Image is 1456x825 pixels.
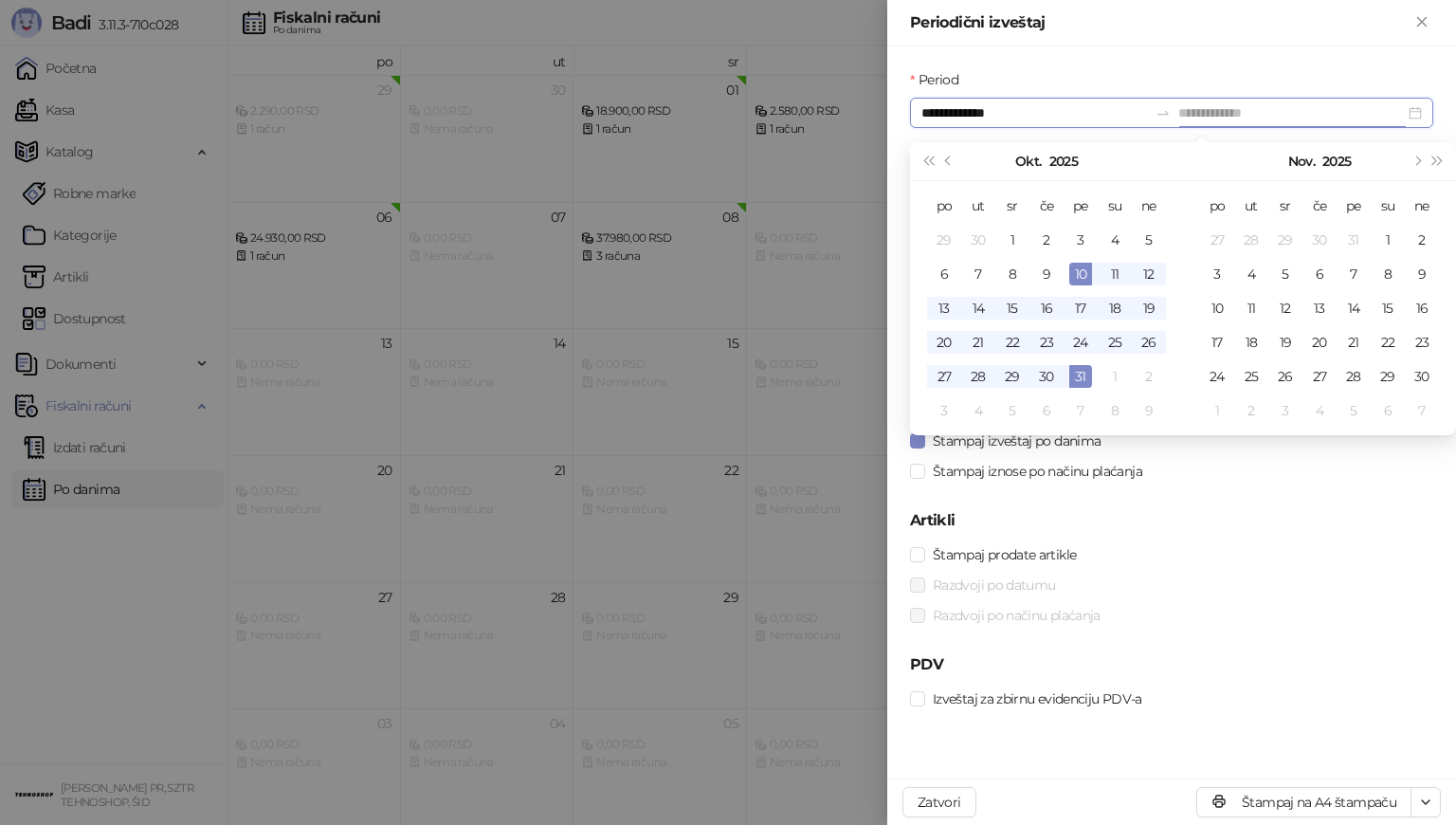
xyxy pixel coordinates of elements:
[1132,325,1166,359] td: 2025-10-26
[1337,189,1371,223] th: pe
[1200,325,1234,359] td: 2025-11-17
[1302,291,1337,325] td: 2025-11-13
[1064,394,1098,428] td: 2025-11-07
[925,544,1083,565] span: Štampaj prodate artikle
[1410,297,1433,320] div: 16
[1029,394,1064,428] td: 2025-11-06
[925,688,1150,709] span: Izveštaj za zbirnu evidenciju PDV-a
[1302,257,1337,291] td: 2025-11-06
[927,394,961,428] td: 2025-11-03
[961,291,995,325] td: 2025-10-14
[1302,394,1337,428] td: 2025-12-04
[1240,331,1263,354] div: 18
[1337,257,1371,291] td: 2025-11-07
[1406,142,1427,180] button: Sledeći mesec (PageDown)
[927,257,961,291] td: 2025-10-06
[910,11,1410,34] div: Periodični izveštaj
[1103,365,1126,388] div: 1
[1206,297,1228,320] div: 10
[1103,331,1126,354] div: 25
[1405,291,1439,325] td: 2025-11-16
[1001,263,1024,285] div: 8
[1206,229,1228,251] div: 27
[933,399,955,422] div: 3
[1015,142,1041,180] button: Izaberi mesec
[1308,365,1331,388] div: 27
[1137,399,1160,422] div: 9
[967,399,990,422] div: 4
[1342,365,1365,388] div: 28
[1274,331,1297,354] div: 19
[1410,229,1433,251] div: 2
[1268,223,1302,257] td: 2025-10-29
[1098,325,1132,359] td: 2025-10-25
[933,263,955,285] div: 6
[1268,394,1302,428] td: 2025-12-03
[1268,291,1302,325] td: 2025-11-12
[1268,325,1302,359] td: 2025-11-19
[925,605,1108,626] span: Razdvoji po načinu plaćanja
[1268,359,1302,394] td: 2025-11-26
[1035,365,1058,388] div: 30
[1103,263,1126,285] div: 11
[1098,394,1132,428] td: 2025-11-08
[995,359,1029,394] td: 2025-10-29
[1035,331,1058,354] div: 23
[1405,257,1439,291] td: 2025-11-09
[902,787,976,817] button: Zatvori
[1371,223,1405,257] td: 2025-11-01
[1240,365,1263,388] div: 25
[961,257,995,291] td: 2025-10-07
[1137,331,1160,354] div: 26
[1405,189,1439,223] th: ne
[1132,223,1166,257] td: 2025-10-05
[1064,359,1098,394] td: 2025-10-31
[1069,331,1092,354] div: 24
[910,509,1433,532] h5: Artikli
[1103,229,1126,251] div: 4
[1274,229,1297,251] div: 29
[1029,223,1064,257] td: 2025-10-02
[927,189,961,223] th: po
[1001,331,1024,354] div: 22
[1234,394,1268,428] td: 2025-12-02
[1035,297,1058,320] div: 16
[1405,359,1439,394] td: 2025-11-30
[1132,359,1166,394] td: 2025-11-02
[1371,394,1405,428] td: 2025-12-06
[1234,359,1268,394] td: 2025-11-25
[967,331,990,354] div: 21
[1342,263,1365,285] div: 7
[1064,223,1098,257] td: 2025-10-03
[925,461,1150,482] span: Štampaj iznose po načinu plaćanja
[1035,229,1058,251] div: 2
[1410,331,1433,354] div: 23
[1337,394,1371,428] td: 2025-12-05
[927,223,961,257] td: 2025-09-29
[1103,399,1126,422] div: 8
[910,69,970,90] label: Period
[1206,331,1228,354] div: 17
[1288,142,1315,180] button: Izaberi mesec
[1132,291,1166,325] td: 2025-10-19
[1137,297,1160,320] div: 19
[1137,229,1160,251] div: 5
[1302,325,1337,359] td: 2025-11-20
[1132,394,1166,428] td: 2025-11-09
[1069,399,1092,422] div: 7
[1308,229,1331,251] div: 30
[967,365,990,388] div: 28
[1200,257,1234,291] td: 2025-11-03
[1371,359,1405,394] td: 2025-11-29
[1342,229,1365,251] div: 31
[1234,325,1268,359] td: 2025-11-18
[1029,325,1064,359] td: 2025-10-23
[1035,263,1058,285] div: 9
[1308,331,1331,354] div: 20
[1001,365,1024,388] div: 29
[1200,359,1234,394] td: 2025-11-24
[933,331,955,354] div: 20
[1035,399,1058,422] div: 6
[1371,189,1405,223] th: su
[1308,399,1331,422] div: 4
